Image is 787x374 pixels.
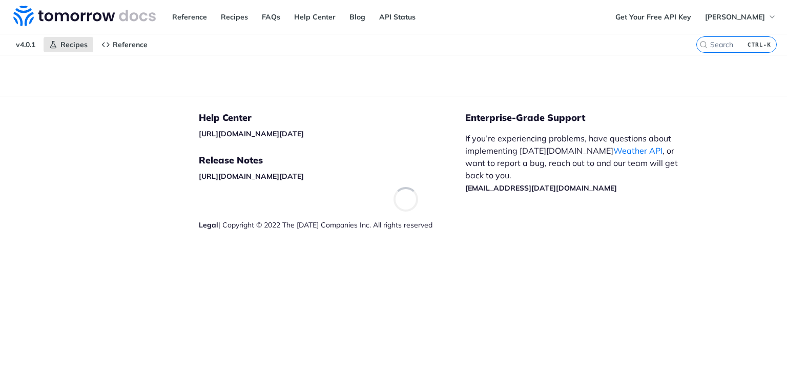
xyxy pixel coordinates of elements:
[10,37,41,52] span: v4.0.1
[215,9,254,25] a: Recipes
[256,9,286,25] a: FAQs
[113,40,148,49] span: Reference
[199,112,465,124] h5: Help Center
[167,9,213,25] a: Reference
[344,9,371,25] a: Blog
[610,9,697,25] a: Get Your Free API Key
[60,40,88,49] span: Recipes
[288,9,341,25] a: Help Center
[699,9,782,25] button: [PERSON_NAME]
[199,220,218,230] a: Legal
[199,129,304,138] a: [URL][DOMAIN_NAME][DATE]
[96,37,153,52] a: Reference
[44,37,93,52] a: Recipes
[199,220,465,230] div: | Copyright © 2022 The [DATE] Companies Inc. All rights reserved
[705,12,765,22] span: [PERSON_NAME]
[13,6,156,26] img: Tomorrow.io Weather API Docs
[465,112,705,124] h5: Enterprise-Grade Support
[465,183,617,193] a: [EMAIL_ADDRESS][DATE][DOMAIN_NAME]
[465,132,689,194] p: If you’re experiencing problems, have questions about implementing [DATE][DOMAIN_NAME] , or want ...
[699,40,708,49] svg: Search
[613,146,662,156] a: Weather API
[199,172,304,181] a: [URL][DOMAIN_NAME][DATE]
[374,9,421,25] a: API Status
[745,39,774,50] kbd: CTRL-K
[199,154,465,167] h5: Release Notes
